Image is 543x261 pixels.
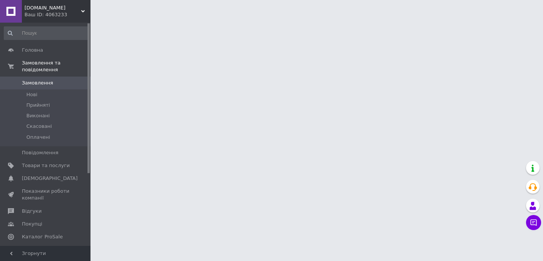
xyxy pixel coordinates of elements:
[22,162,70,169] span: Товари та послуги
[22,188,70,201] span: Показники роботи компанії
[26,112,50,119] span: Виконані
[25,11,90,18] div: Ваш ID: 4063233
[22,60,90,73] span: Замовлення та повідомлення
[22,175,78,182] span: [DEMOGRAPHIC_DATA]
[4,26,89,40] input: Пошук
[22,47,43,54] span: Головна
[26,102,50,109] span: Прийняті
[26,91,37,98] span: Нові
[22,80,53,86] span: Замовлення
[22,233,63,240] span: Каталог ProSale
[526,215,541,230] button: Чат з покупцем
[26,134,50,141] span: Оплачені
[22,149,58,156] span: Повідомлення
[25,5,81,11] span: dash.market
[26,123,52,130] span: Скасовані
[22,221,42,227] span: Покупці
[22,208,41,215] span: Відгуки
